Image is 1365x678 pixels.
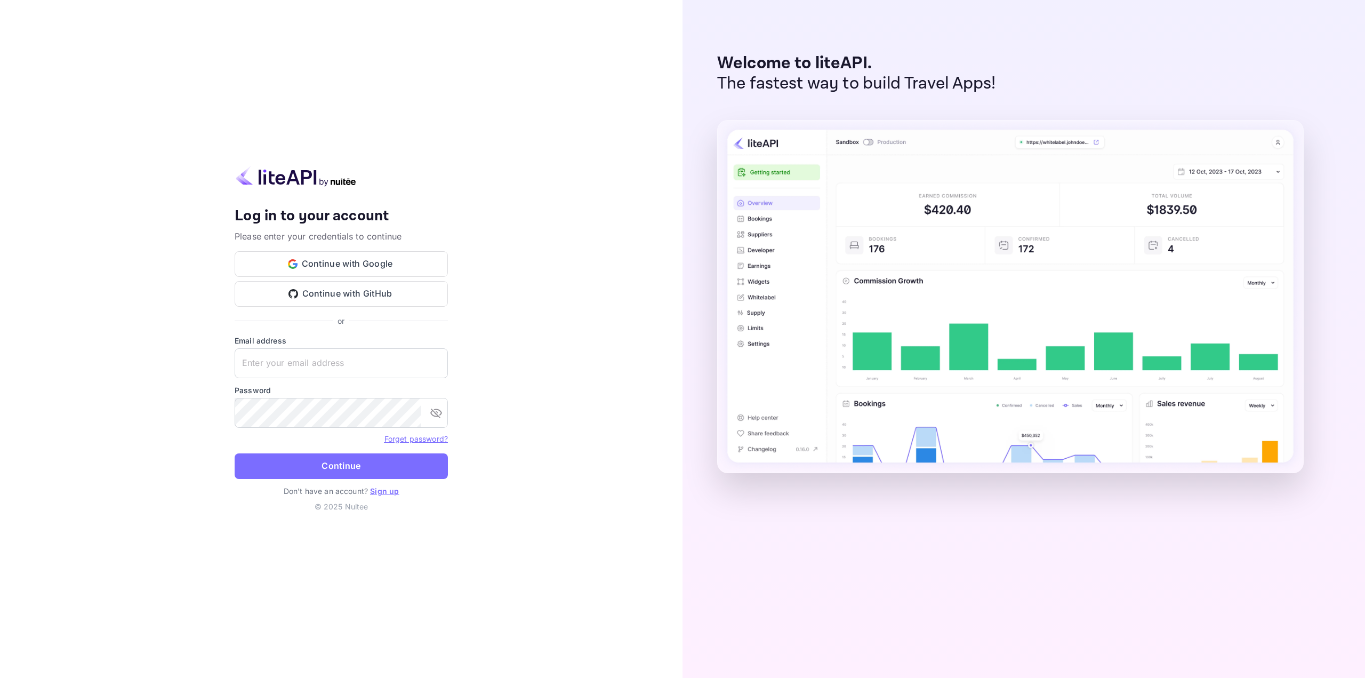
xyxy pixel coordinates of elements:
[370,486,399,496] a: Sign up
[235,230,448,243] p: Please enter your credentials to continue
[425,402,447,424] button: toggle password visibility
[235,348,448,378] input: Enter your email address
[235,485,448,497] p: Don't have an account?
[235,453,448,479] button: Continue
[235,501,448,512] p: © 2025 Nuitee
[235,166,357,187] img: liteapi
[717,120,1304,473] img: liteAPI Dashboard Preview
[235,281,448,307] button: Continue with GitHub
[235,335,448,346] label: Email address
[235,251,448,277] button: Continue with Google
[338,315,344,326] p: or
[384,433,448,444] a: Forget password?
[717,53,996,74] p: Welcome to liteAPI.
[717,74,996,94] p: The fastest way to build Travel Apps!
[235,207,448,226] h4: Log in to your account
[384,434,448,443] a: Forget password?
[235,385,448,396] label: Password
